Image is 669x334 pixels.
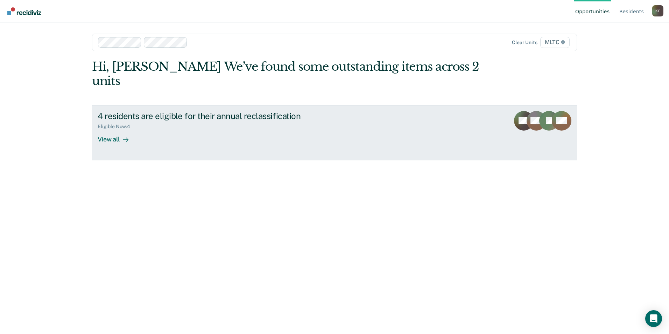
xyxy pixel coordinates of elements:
[92,105,577,160] a: 4 residents are eligible for their annual reclassificationEligible Now:4View all
[645,310,662,327] div: Open Intercom Messenger
[7,7,41,15] img: Recidiviz
[92,60,480,88] div: Hi, [PERSON_NAME] We’ve found some outstanding items across 2 units
[540,37,570,48] span: MLTC
[652,5,663,16] div: K F
[98,111,343,121] div: 4 residents are eligible for their annual reclassification
[652,5,663,16] button: Profile dropdown button
[98,130,137,143] div: View all
[98,124,136,130] div: Eligible Now : 4
[512,40,537,46] div: Clear units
